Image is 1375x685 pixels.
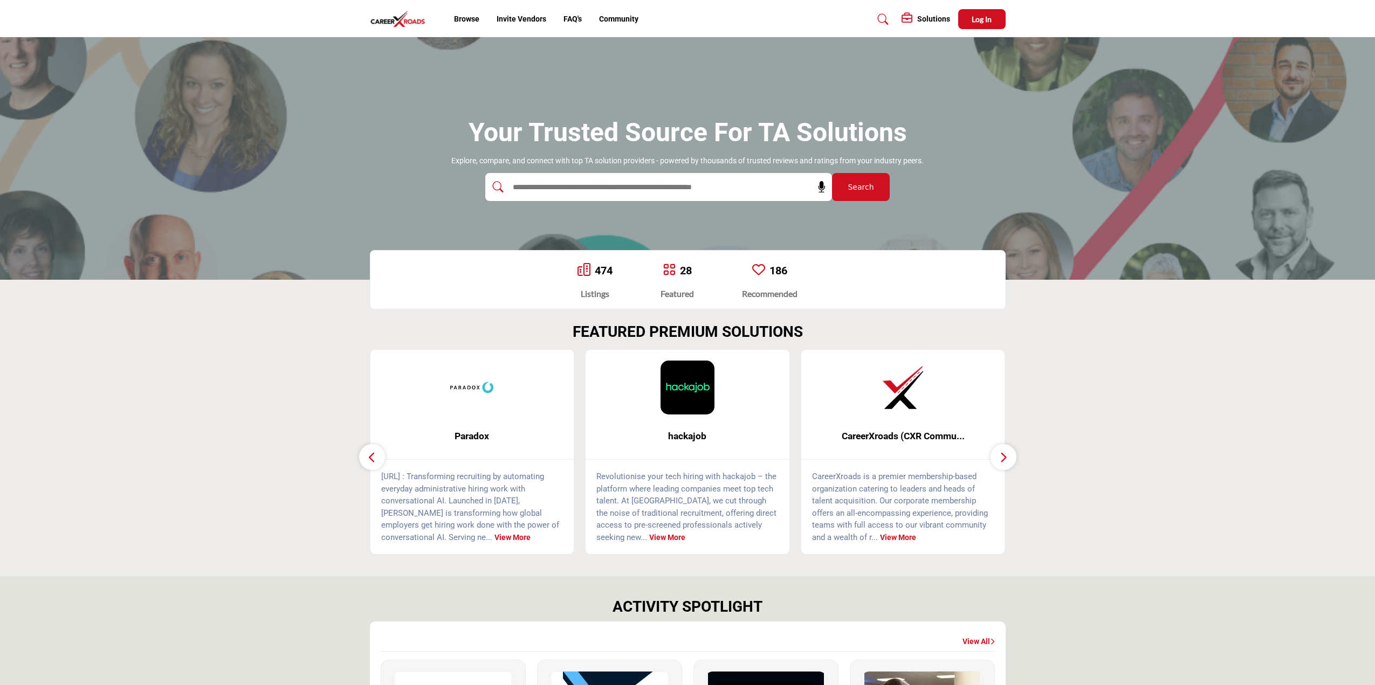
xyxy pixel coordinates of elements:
button: Log In [958,9,1006,29]
a: Paradox [370,422,574,451]
a: View More [649,533,685,542]
a: Invite Vendors [497,15,546,23]
a: 28 [680,264,692,277]
a: View More [494,533,531,542]
a: Go to Featured [663,263,676,278]
span: ... [641,532,647,542]
span: hackajob [602,429,773,443]
p: Explore, compare, and connect with top TA solution providers - powered by thousands of trusted re... [451,156,924,167]
b: Paradox [387,422,558,451]
span: CareerXroads (CXR Commu... [817,429,989,443]
a: CareerXroads (CXR Commu... [801,422,1005,451]
span: Log In [972,15,992,24]
div: Recommended [742,287,797,300]
img: Paradox [445,361,499,414]
h5: Solutions [917,14,950,24]
button: Search [832,173,890,201]
a: View More [880,533,916,542]
p: Revolutionise your tech hiring with hackajob – the platform where leading companies meet top tech... [596,470,779,543]
div: Featured [661,287,694,300]
a: Search [867,11,896,28]
span: Paradox [387,429,558,443]
b: CareerXroads (CXR Community) [817,422,989,451]
a: Browse [454,15,479,23]
a: View All [962,636,995,647]
h1: Your Trusted Source for TA Solutions [469,116,907,149]
span: Search [848,182,874,193]
span: ... [871,532,878,542]
a: hackajob [586,422,789,451]
span: ... [486,532,492,542]
img: hackajob [661,361,714,414]
div: Solutions [902,13,950,26]
div: Listings [577,287,613,300]
img: Site Logo [370,10,431,28]
h2: FEATURED PREMIUM SOLUTIONS [573,323,803,341]
a: Community [599,15,638,23]
b: hackajob [602,422,773,451]
a: 186 [769,264,787,277]
p: CareerXroads is a premier membership-based organization catering to leaders and heads of talent a... [812,470,994,543]
a: FAQ's [563,15,582,23]
img: CareerXroads (CXR Community) [876,361,930,414]
h2: ACTIVITY SPOTLIGHT [613,598,762,616]
a: 474 [595,264,613,277]
p: [URL] : Transforming recruiting by automating everyday administrative hiring work with conversati... [381,470,563,543]
a: Go to Recommended [752,263,765,278]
